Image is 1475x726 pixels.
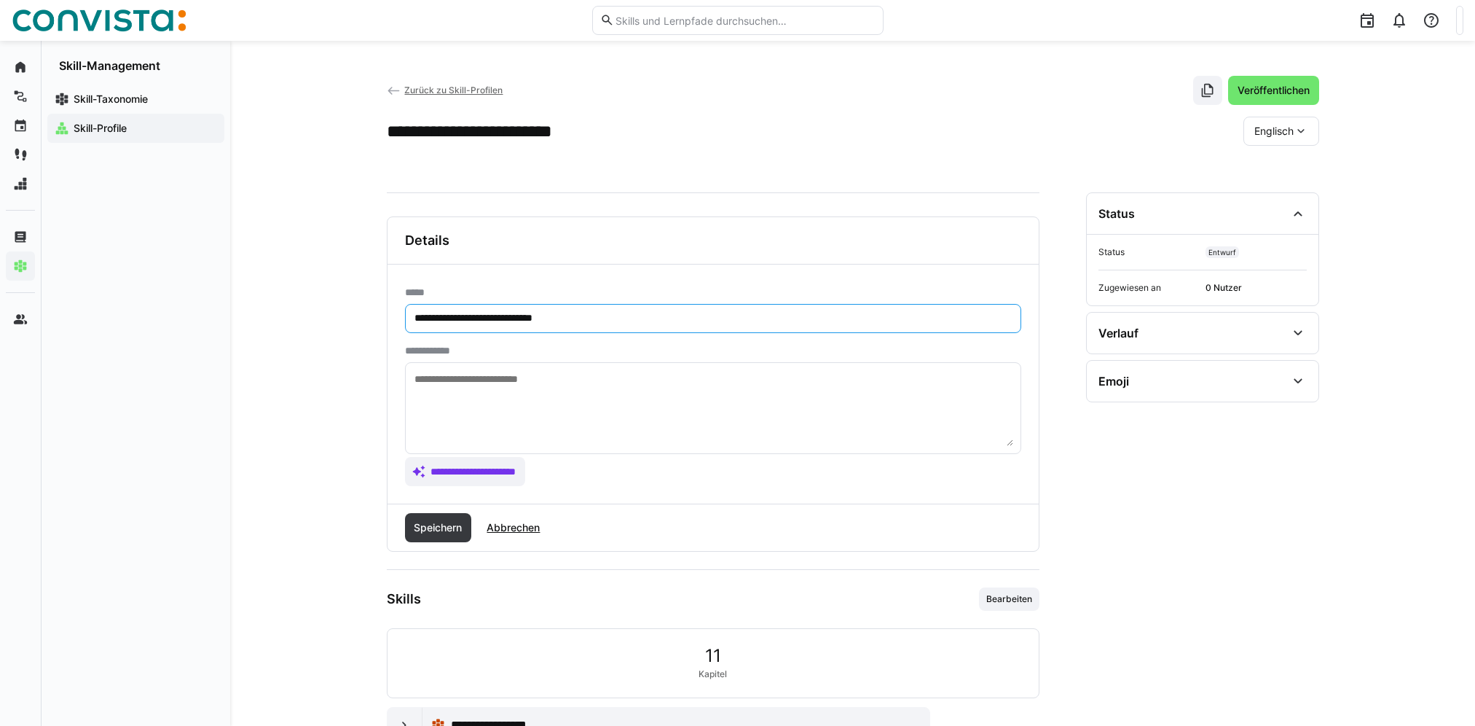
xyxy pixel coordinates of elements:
[1098,326,1138,340] div: Verlauf
[387,85,503,95] a: Zurück zu Skill-Profilen
[705,647,721,665] span: 11
[614,14,875,27] input: Skills und Lernpfade durchsuchen…
[1208,248,1236,257] span: Entwurf
[484,520,542,535] span: Abbrechen
[387,591,421,607] h3: Skills
[405,233,449,249] h3: Details
[1098,374,1129,389] div: Emoji
[1098,246,1200,258] span: Status
[985,593,1034,605] span: Bearbeiten
[477,513,549,542] button: Abbrechen
[1254,124,1294,138] span: Englisch
[405,513,472,542] button: Speichern
[699,668,727,680] span: Kapitel
[412,520,464,535] span: Speichern
[1098,282,1200,294] span: Zugewiesen an
[1228,76,1319,105] button: Veröffentlichen
[1098,206,1135,221] div: Status
[1205,282,1307,294] span: 0 Nutzer
[1235,83,1312,98] span: Veröffentlichen
[979,588,1039,611] button: Bearbeiten
[404,85,503,95] span: Zurück zu Skill-Profilen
